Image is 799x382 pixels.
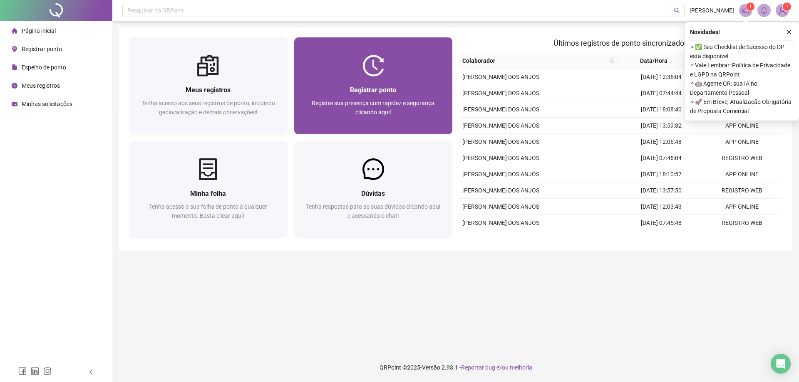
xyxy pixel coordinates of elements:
td: [DATE] 07:45:48 [621,215,702,231]
span: clock-circle [12,83,17,89]
td: [DATE] 18:10:57 [621,166,702,182]
span: Minhas solicitações [22,101,72,107]
footer: QRPoint © 2025 - 2.93.1 - [112,353,799,382]
span: search [609,58,614,63]
span: [PERSON_NAME] DOS ANJOS [462,155,539,161]
td: APP ONLINE [702,118,782,134]
span: close [786,29,792,35]
td: [DATE] 07:44:44 [621,85,702,101]
span: facebook [18,367,27,375]
span: Registrar ponto [22,46,62,52]
sup: Atualize o seu contato no menu Meus Dados [783,2,791,11]
td: [DATE] 07:46:04 [621,150,702,166]
td: [DATE] 12:03:43 [621,199,702,215]
span: [PERSON_NAME] DOS ANJOS [462,106,539,113]
td: [DATE] 18:08:40 [621,101,702,118]
span: 1 [786,4,789,10]
span: bell [760,7,768,14]
span: [PERSON_NAME] DOS ANJOS [462,74,539,80]
span: [PERSON_NAME] DOS ANJOS [462,171,539,177]
span: Tenha acesso a sua folha de ponto a qualquer momento. Basta clicar aqui! [149,203,267,219]
td: [DATE] 12:06:48 [621,134,702,150]
span: Meus registros [186,86,231,94]
span: search [608,54,616,67]
span: [PERSON_NAME] DOS ANJOS [462,90,539,96]
span: Página inicial [22,27,56,34]
span: Colaborador [462,56,606,65]
span: left [88,369,94,375]
span: Minha folha [190,190,226,197]
span: [PERSON_NAME] [690,6,734,15]
span: schedule [12,101,17,107]
td: REGISTRO WEB [702,215,782,231]
span: [PERSON_NAME] DOS ANJOS [462,219,539,226]
td: APP ONLINE [702,134,782,150]
span: environment [12,46,17,52]
span: ⚬ ✅ Seu Checklist de Sucesso do DP está disponível [690,42,794,61]
span: ⚬ Vale Lembrar: Política de Privacidade e LGPD na QRPoint [690,61,794,79]
span: Novidades ! [690,27,720,37]
a: Minha folhaTenha acesso a sua folha de ponto a qualquer momento. Basta clicar aqui! [129,141,288,238]
span: Tenha respostas para as suas dúvidas clicando aqui e acessando o chat! [306,203,440,219]
td: APP ONLINE [702,166,782,182]
td: REGISTRO WEB [702,182,782,199]
span: home [12,28,17,34]
span: Data/Hora [621,56,687,65]
span: linkedin [31,367,39,375]
span: notification [742,7,749,14]
span: [PERSON_NAME] DOS ANJOS [462,122,539,129]
td: [DATE] 12:36:04 [621,69,702,85]
td: [DATE] 13:59:32 [621,118,702,134]
a: Registrar pontoRegistre sua presença com rapidez e segurança clicando aqui! [294,37,453,134]
td: [DATE] 13:57:50 [621,182,702,199]
span: file [12,64,17,70]
span: Tenha acesso aos seus registros de ponto, incluindo geolocalização e demais observações! [141,100,275,116]
span: Reportar bug e/ou melhoria [461,364,532,371]
span: instagram [43,367,52,375]
sup: 1 [746,2,754,11]
img: 64984 [776,4,789,17]
span: Versão [422,364,440,371]
div: Open Intercom Messenger [771,354,791,374]
a: Meus registrosTenha acesso aos seus registros de ponto, incluindo geolocalização e demais observa... [129,37,288,134]
a: DúvidasTenha respostas para as suas dúvidas clicando aqui e acessando o chat! [294,141,453,238]
span: 1 [749,4,752,10]
span: Últimos registros de ponto sincronizados [553,39,688,47]
td: REGISTRO WEB [702,150,782,166]
td: [DATE] 18:05:07 [621,231,702,247]
span: ⚬ 🚀 Em Breve, Atualização Obrigatória de Proposta Comercial [690,97,794,116]
span: Registrar ponto [350,86,396,94]
span: ⚬ 🤖 Agente QR: sua IA no Departamento Pessoal [690,79,794,97]
span: [PERSON_NAME] DOS ANJOS [462,138,539,145]
td: APP ONLINE [702,199,782,215]
span: [PERSON_NAME] DOS ANJOS [462,203,539,210]
span: [PERSON_NAME] DOS ANJOS [462,187,539,194]
td: APP ONLINE [702,231,782,247]
span: Meus registros [22,82,60,89]
th: Data/Hora [618,53,697,69]
span: Espelho de ponto [22,64,66,71]
span: search [674,7,680,14]
span: Registre sua presença com rapidez e segurança clicando aqui! [312,100,434,116]
span: Dúvidas [361,190,385,197]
